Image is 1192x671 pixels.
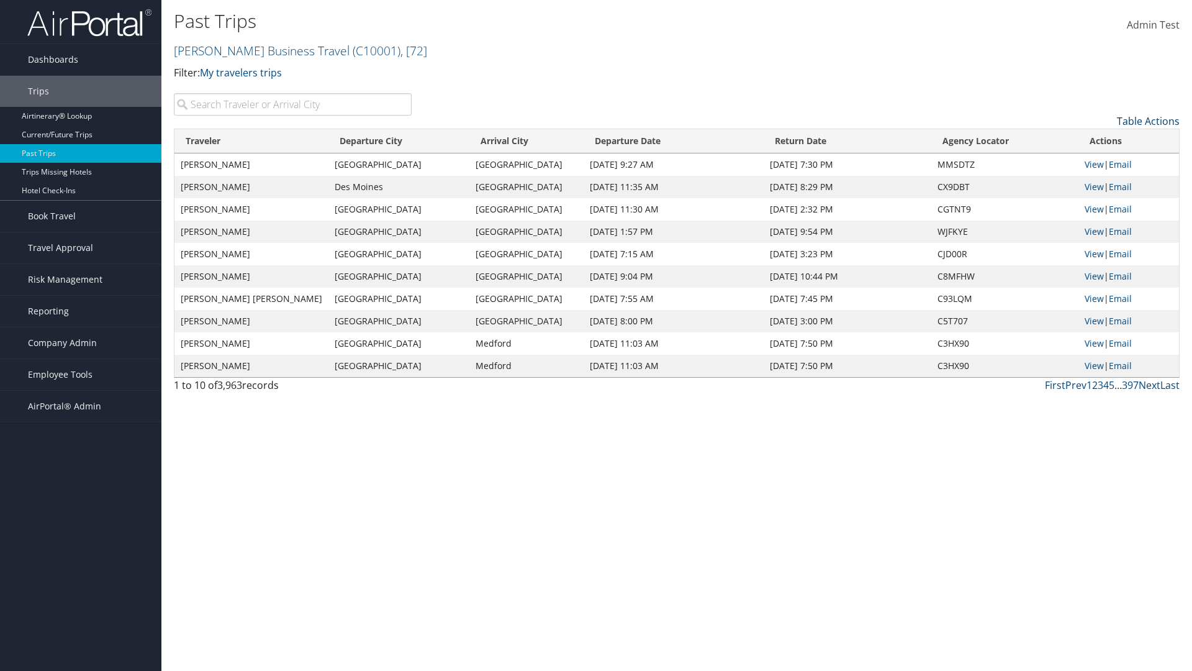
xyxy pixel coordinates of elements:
span: AirPortal® Admin [28,391,101,422]
input: Search Traveler or Arrival City [174,93,412,116]
a: View [1085,337,1104,349]
td: [DATE] 11:03 AM [584,332,764,355]
td: | [1078,198,1179,221]
a: Last [1160,378,1180,392]
a: View [1085,181,1104,193]
td: WJFKYE [931,221,1078,243]
td: [GEOGRAPHIC_DATA] [328,221,469,243]
a: View [1085,360,1104,372]
span: Risk Management [28,264,102,295]
th: Actions [1078,129,1179,153]
td: [DATE] 7:50 PM [764,355,931,377]
td: [DATE] 11:30 AM [584,198,764,221]
td: [DATE] 11:03 AM [584,355,764,377]
a: Email [1109,315,1132,327]
td: [PERSON_NAME] [PERSON_NAME] [174,288,328,310]
td: [GEOGRAPHIC_DATA] [328,332,469,355]
td: | [1078,288,1179,310]
span: Company Admin [28,327,97,358]
a: View [1085,270,1104,282]
a: 2 [1092,378,1098,392]
td: C3HX90 [931,355,1078,377]
td: [DATE] 1:57 PM [584,221,764,243]
th: Return Date: activate to sort column ascending [764,129,931,153]
a: Email [1109,293,1132,304]
a: View [1085,226,1104,237]
a: My travelers trips [200,66,282,80]
td: | [1078,355,1179,377]
td: [GEOGRAPHIC_DATA] [469,288,583,310]
td: [DATE] 7:55 AM [584,288,764,310]
td: [GEOGRAPHIC_DATA] [328,243,469,265]
td: C93LQM [931,288,1078,310]
th: Departure Date: activate to sort column ascending [584,129,764,153]
a: Email [1109,181,1132,193]
a: Email [1109,360,1132,372]
a: 4 [1103,378,1109,392]
span: , [ 72 ] [400,42,427,59]
span: Admin Test [1127,18,1180,32]
a: View [1085,158,1104,170]
td: [DATE] 8:29 PM [764,176,931,198]
td: [DATE] 7:50 PM [764,332,931,355]
span: 3,963 [217,378,242,392]
td: [DATE] 7:15 AM [584,243,764,265]
td: MMSDTZ [931,153,1078,176]
td: [PERSON_NAME] [174,243,328,265]
td: [DATE] 2:32 PM [764,198,931,221]
td: [GEOGRAPHIC_DATA] [469,153,583,176]
td: [DATE] 9:54 PM [764,221,931,243]
a: View [1085,293,1104,304]
td: [DATE] 3:00 PM [764,310,931,332]
a: Email [1109,337,1132,349]
td: [GEOGRAPHIC_DATA] [328,198,469,221]
td: [PERSON_NAME] [174,176,328,198]
td: CGTNT9 [931,198,1078,221]
td: C8MFHW [931,265,1078,288]
a: Email [1109,158,1132,170]
img: airportal-logo.png [27,8,151,37]
a: 1 [1086,378,1092,392]
td: [GEOGRAPHIC_DATA] [328,355,469,377]
td: [DATE] 8:00 PM [584,310,764,332]
td: Medford [469,355,583,377]
td: | [1078,176,1179,198]
td: [GEOGRAPHIC_DATA] [469,243,583,265]
td: [GEOGRAPHIC_DATA] [328,288,469,310]
a: Admin Test [1127,6,1180,45]
td: [DATE] 7:45 PM [764,288,931,310]
p: Filter: [174,65,844,81]
td: [GEOGRAPHIC_DATA] [469,176,583,198]
a: View [1085,248,1104,260]
a: Email [1109,226,1132,237]
td: C3HX90 [931,332,1078,355]
td: Des Moines [328,176,469,198]
th: Agency Locator: activate to sort column ascending [931,129,1078,153]
span: Book Travel [28,201,76,232]
h1: Past Trips [174,8,844,34]
td: [PERSON_NAME] [174,355,328,377]
a: Email [1109,270,1132,282]
td: [PERSON_NAME] [174,153,328,176]
span: Travel Approval [28,232,93,263]
td: | [1078,265,1179,288]
a: View [1085,203,1104,215]
td: CJD00R [931,243,1078,265]
span: Employee Tools [28,359,93,390]
a: Table Actions [1117,114,1180,128]
td: [GEOGRAPHIC_DATA] [469,198,583,221]
td: | [1078,332,1179,355]
td: [PERSON_NAME] [174,265,328,288]
td: | [1078,153,1179,176]
td: Medford [469,332,583,355]
td: | [1078,243,1179,265]
a: Email [1109,248,1132,260]
span: Dashboards [28,44,78,75]
td: [DATE] 3:23 PM [764,243,931,265]
td: [GEOGRAPHIC_DATA] [328,265,469,288]
td: [DATE] 9:27 AM [584,153,764,176]
td: C5T707 [931,310,1078,332]
td: [PERSON_NAME] [174,221,328,243]
span: … [1114,378,1122,392]
td: [PERSON_NAME] [174,332,328,355]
